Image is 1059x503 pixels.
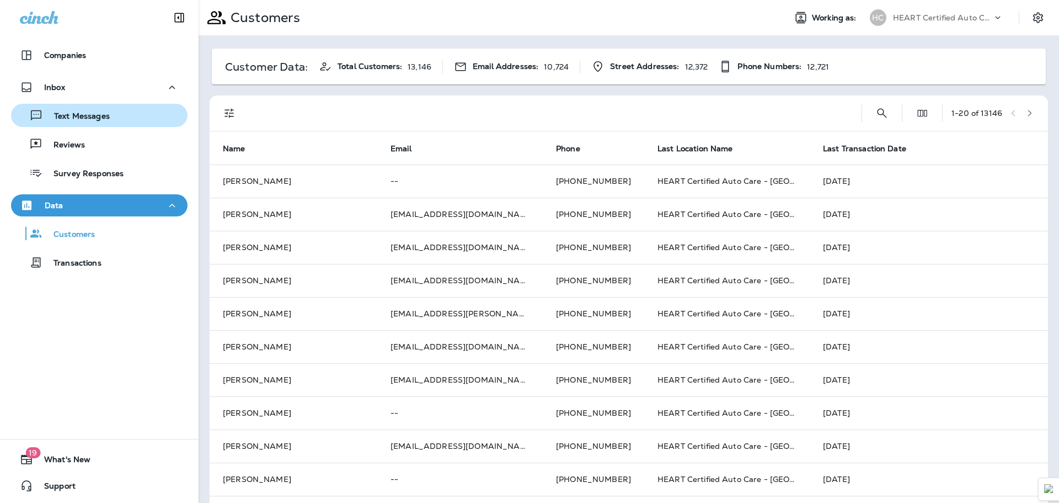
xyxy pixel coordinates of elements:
[44,83,65,92] p: Inbox
[377,363,543,396] td: [EMAIL_ADDRESS][DOMAIN_NAME]
[543,330,644,363] td: [PHONE_NUMBER]
[812,13,859,23] span: Working as:
[11,133,188,156] button: Reviews
[225,62,308,71] p: Customer Data:
[657,474,855,484] span: HEART Certified Auto Care - [GEOGRAPHIC_DATA]
[1028,8,1048,28] button: Settings
[11,222,188,245] button: Customers
[810,396,1048,430] td: [DATE]
[42,258,101,269] p: Transactions
[11,475,188,497] button: Support
[33,481,76,495] span: Support
[164,7,195,29] button: Collapse Sidebar
[11,104,188,127] button: Text Messages
[44,51,86,60] p: Companies
[911,102,933,124] button: Edit Fields
[810,264,1048,297] td: [DATE]
[11,251,188,274] button: Transactions
[657,309,855,319] span: HEART Certified Auto Care - [GEOGRAPHIC_DATA]
[657,408,855,418] span: HEART Certified Auto Care - [GEOGRAPHIC_DATA]
[210,198,377,231] td: [PERSON_NAME]
[810,463,1048,496] td: [DATE]
[543,430,644,463] td: [PHONE_NUMBER]
[210,165,377,198] td: [PERSON_NAME]
[1044,484,1054,494] img: Detect Auto
[871,102,893,124] button: Search Customers
[377,330,543,363] td: [EMAIL_ADDRESS][DOMAIN_NAME]
[823,144,906,153] span: Last Transaction Date
[556,144,580,153] span: Phone
[543,198,644,231] td: [PHONE_NUMBER]
[543,264,644,297] td: [PHONE_NUMBER]
[391,144,411,153] span: Email
[391,144,426,153] span: Email
[210,264,377,297] td: [PERSON_NAME]
[810,330,1048,363] td: [DATE]
[657,342,855,352] span: HEART Certified Auto Care - [GEOGRAPHIC_DATA]
[377,430,543,463] td: [EMAIL_ADDRESS][DOMAIN_NAME]
[810,363,1048,396] td: [DATE]
[42,169,124,179] p: Survey Responses
[408,62,431,71] p: 13,146
[610,62,679,71] span: Street Addresses:
[823,144,921,153] span: Last Transaction Date
[657,144,747,153] span: Last Location Name
[42,230,95,240] p: Customers
[210,363,377,396] td: [PERSON_NAME]
[391,177,529,186] p: --
[810,430,1048,463] td: [DATE]
[210,297,377,330] td: [PERSON_NAME]
[543,363,644,396] td: [PHONE_NUMBER]
[391,475,529,484] p: --
[223,144,245,153] span: Name
[210,430,377,463] td: [PERSON_NAME]
[657,144,733,153] span: Last Location Name
[543,165,644,198] td: [PHONE_NUMBER]
[810,231,1048,264] td: [DATE]
[543,463,644,496] td: [PHONE_NUMBER]
[657,276,855,285] span: HEART Certified Auto Care - [GEOGRAPHIC_DATA]
[338,62,402,71] span: Total Customers:
[210,463,377,496] td: [PERSON_NAME]
[377,231,543,264] td: [EMAIL_ADDRESS][DOMAIN_NAME]
[226,9,300,26] p: Customers
[657,375,855,385] span: HEART Certified Auto Care - [GEOGRAPHIC_DATA]
[810,297,1048,330] td: [DATE]
[951,109,1002,118] div: 1 - 20 of 13146
[210,231,377,264] td: [PERSON_NAME]
[473,62,538,71] span: Email Addresses:
[657,242,855,252] span: HEART Certified Auto Care - [GEOGRAPHIC_DATA]
[33,455,90,468] span: What's New
[210,396,377,430] td: [PERSON_NAME]
[377,198,543,231] td: [EMAIL_ADDRESS][DOMAIN_NAME]
[391,409,529,417] p: --
[45,201,63,210] p: Data
[870,9,886,26] div: HC
[543,297,644,330] td: [PHONE_NUMBER]
[11,76,188,98] button: Inbox
[544,62,569,71] p: 10,724
[657,176,855,186] span: HEART Certified Auto Care - [GEOGRAPHIC_DATA]
[43,112,110,122] p: Text Messages
[25,447,40,458] span: 19
[810,165,1048,198] td: [DATE]
[807,62,829,71] p: 12,721
[657,209,855,219] span: HEART Certified Auto Care - [GEOGRAPHIC_DATA]
[218,102,240,124] button: Filters
[737,62,801,71] span: Phone Numbers:
[210,330,377,363] td: [PERSON_NAME]
[11,448,188,470] button: 19What's New
[685,62,708,71] p: 12,372
[11,194,188,216] button: Data
[893,13,992,22] p: HEART Certified Auto Care
[377,264,543,297] td: [EMAIL_ADDRESS][DOMAIN_NAME]
[223,144,260,153] span: Name
[543,396,644,430] td: [PHONE_NUMBER]
[657,441,855,451] span: HEART Certified Auto Care - [GEOGRAPHIC_DATA]
[11,44,188,66] button: Companies
[42,140,85,151] p: Reviews
[11,161,188,184] button: Survey Responses
[810,198,1048,231] td: [DATE]
[377,297,543,330] td: [EMAIL_ADDRESS][PERSON_NAME][DOMAIN_NAME]
[556,144,595,153] span: Phone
